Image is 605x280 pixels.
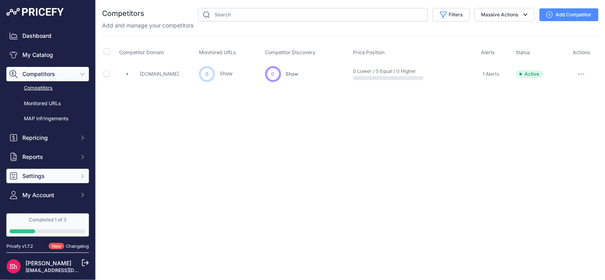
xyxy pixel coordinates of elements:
a: 1 Alerts [481,70,499,78]
button: Repricing [6,131,89,145]
span: Competitor Domain [119,49,164,55]
span: 0 [272,70,275,78]
button: Competitors [6,67,89,81]
button: Add Competitor [540,8,599,21]
button: Filters [433,8,470,22]
span: Show [286,71,299,77]
nav: Sidebar [6,29,89,264]
div: Completed 1 of 3 [10,217,86,223]
img: Pricefy Logo [6,8,64,16]
span: Competitors [22,70,75,78]
a: Monitored URLs [6,97,89,111]
span: 1 Alerts [483,71,499,77]
p: 0 Lower / 0 Equal / 0 Higher [353,68,404,74]
span: Monitored URLs [199,49,236,55]
a: Competitors [6,81,89,95]
a: Dashboard [6,29,89,43]
a: Changelog [66,243,89,249]
span: Repricing [22,134,75,142]
span: New [49,243,64,250]
span: Price Position [353,49,385,55]
button: Settings [6,169,89,183]
a: [PERSON_NAME] [26,260,71,266]
p: Add and manage your competitors [102,22,193,29]
button: Massive Actions [475,8,535,22]
a: My Catalog [6,48,89,62]
button: Reports [6,150,89,164]
span: Actions [573,49,590,55]
a: [EMAIL_ADDRESS][DOMAIN_NAME] [26,267,109,273]
a: [DOMAIN_NAME] [140,71,179,77]
h2: Competitors [102,8,144,19]
span: Reports [22,153,75,161]
a: MAP infringements [6,112,89,126]
span: Competitor Discovery [265,49,316,55]
span: 0 [205,70,209,78]
span: Settings [22,172,75,180]
input: Search [198,8,428,22]
div: Pricefy v1.7.2 [6,243,33,250]
span: Status [516,49,531,55]
span: Active [516,70,544,78]
a: Completed 1 of 3 [6,213,89,237]
button: My Account [6,188,89,202]
a: Show [220,70,233,76]
span: Alerts [481,49,495,55]
span: My Account [22,191,75,199]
